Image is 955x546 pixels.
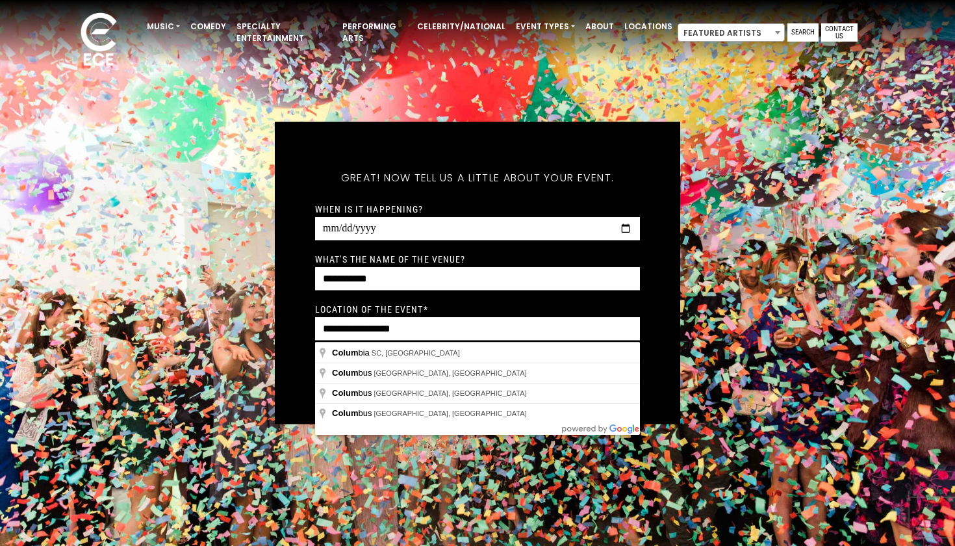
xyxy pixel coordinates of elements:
label: Location of the event [315,304,428,315]
a: About [580,16,619,38]
span: bus [332,408,374,418]
a: Event Types [511,16,580,38]
a: Comedy [185,16,231,38]
span: [GEOGRAPHIC_DATA], [GEOGRAPHIC_DATA] [374,369,526,377]
span: Colum [332,348,358,357]
label: When is it happening? [315,203,424,215]
h5: Great! Now tell us a little about your event. [315,155,640,201]
a: Celebrity/National [412,16,511,38]
span: Colum [332,388,358,398]
span: [GEOGRAPHIC_DATA], [GEOGRAPHIC_DATA] [374,389,526,397]
a: Locations [619,16,678,38]
span: [GEOGRAPHIC_DATA], [GEOGRAPHIC_DATA] [374,409,526,417]
img: ece_new_logo_whitev2-1.png [66,9,131,72]
span: Featured Artists [678,24,784,42]
span: Colum [332,408,358,418]
span: bus [332,388,374,398]
a: Specialty Entertainment [231,16,337,49]
a: Search [787,23,819,42]
span: Colum [332,368,358,378]
label: What's the name of the venue? [315,253,465,265]
a: Music [142,16,185,38]
a: Contact Us [821,23,858,42]
a: Performing Arts [337,16,412,49]
span: Featured Artists [678,23,785,42]
span: SC, [GEOGRAPHIC_DATA] [372,349,460,357]
span: bia [332,348,372,357]
span: bus [332,368,374,378]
